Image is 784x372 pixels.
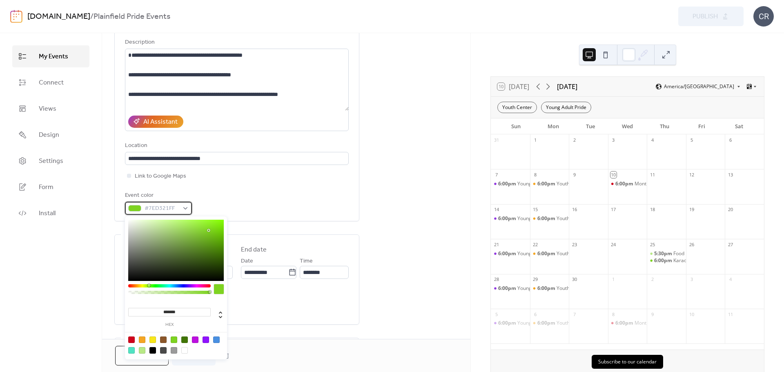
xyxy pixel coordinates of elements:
[498,320,517,327] span: 6:00pm
[493,207,499,213] div: 14
[143,117,178,127] div: AI Assistant
[649,241,655,247] div: 25
[530,285,569,292] div: Youth Center
[498,285,517,292] span: 6:00pm
[557,215,586,222] div: Youth Center
[647,257,686,264] div: Karaoke Night - Adults Only
[727,207,733,213] div: 20
[160,347,167,354] div: #4A4A4A
[649,311,655,317] div: 9
[615,180,635,187] span: 6:00pm
[688,276,695,283] div: 3
[139,347,145,354] div: #B8E986
[493,172,499,178] div: 7
[688,137,695,143] div: 5
[688,172,695,178] div: 12
[532,311,539,317] div: 6
[608,320,647,327] div: Monthly General Meeting
[557,82,577,91] div: [DATE]
[128,336,135,343] div: #D0021B
[115,346,169,365] a: Cancel
[647,250,686,257] div: Food Bank September
[39,209,56,218] span: Install
[39,156,63,166] span: Settings
[610,172,617,178] div: 10
[649,137,655,143] div: 4
[94,9,170,25] b: Plainfield Pride Events
[557,285,586,292] div: Youth Center
[517,285,558,292] div: Young Adult Pride
[727,276,733,283] div: 4
[537,250,557,257] span: 6:00pm
[727,241,733,247] div: 27
[12,202,89,224] a: Install
[27,9,90,25] a: [DOMAIN_NAME]
[610,207,617,213] div: 17
[517,320,558,327] div: Young Adult Pride
[673,250,724,257] div: Food Bank September
[537,215,557,222] span: 6:00pm
[610,241,617,247] div: 24
[491,215,530,222] div: Young Adult Pride
[213,336,220,343] div: #4A90E2
[635,320,693,327] div: Monthly General Meeting
[646,118,683,135] div: Thu
[128,323,211,327] label: hex
[149,336,156,343] div: #F8E71C
[181,347,188,354] div: #FFFFFF
[517,215,558,222] div: Young Adult Pride
[649,207,655,213] div: 18
[610,276,617,283] div: 1
[129,351,154,361] span: Cancel
[635,180,693,187] div: Monthly General Meeting
[491,320,530,327] div: Young Adult Pride
[572,118,609,135] div: Tue
[530,180,569,187] div: Youth Center
[491,180,530,187] div: Young Adult Pride
[530,250,569,257] div: Youth Center
[532,137,539,143] div: 1
[493,241,499,247] div: 21
[654,250,673,257] span: 5:30pm
[181,336,188,343] div: #417505
[192,336,198,343] div: #BD10E0
[610,137,617,143] div: 3
[557,180,586,187] div: Youth Center
[12,45,89,67] a: My Events
[571,311,577,317] div: 7
[517,180,558,187] div: Young Adult Pride
[537,180,557,187] span: 6:00pm
[571,137,577,143] div: 2
[532,172,539,178] div: 8
[497,102,537,113] div: Youth Center
[557,250,586,257] div: Youth Center
[530,215,569,222] div: Youth Center
[610,311,617,317] div: 8
[532,241,539,247] div: 22
[571,241,577,247] div: 23
[160,336,167,343] div: #8B572A
[241,256,253,266] span: Date
[149,347,156,354] div: #000000
[498,250,517,257] span: 6:00pm
[12,124,89,146] a: Design
[683,118,720,135] div: Fri
[720,118,757,135] div: Sat
[493,137,499,143] div: 31
[39,78,64,88] span: Connect
[171,347,177,354] div: #9B9B9B
[664,84,734,89] span: America/[GEOGRAPHIC_DATA]
[535,118,572,135] div: Mon
[39,130,59,140] span: Design
[125,141,347,151] div: Location
[300,256,313,266] span: Time
[688,311,695,317] div: 10
[517,250,558,257] div: Young Adult Pride
[727,311,733,317] div: 11
[615,320,635,327] span: 6:00pm
[171,336,177,343] div: #7ED321
[537,285,557,292] span: 6:00pm
[39,52,68,62] span: My Events
[727,172,733,178] div: 13
[39,104,56,114] span: Views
